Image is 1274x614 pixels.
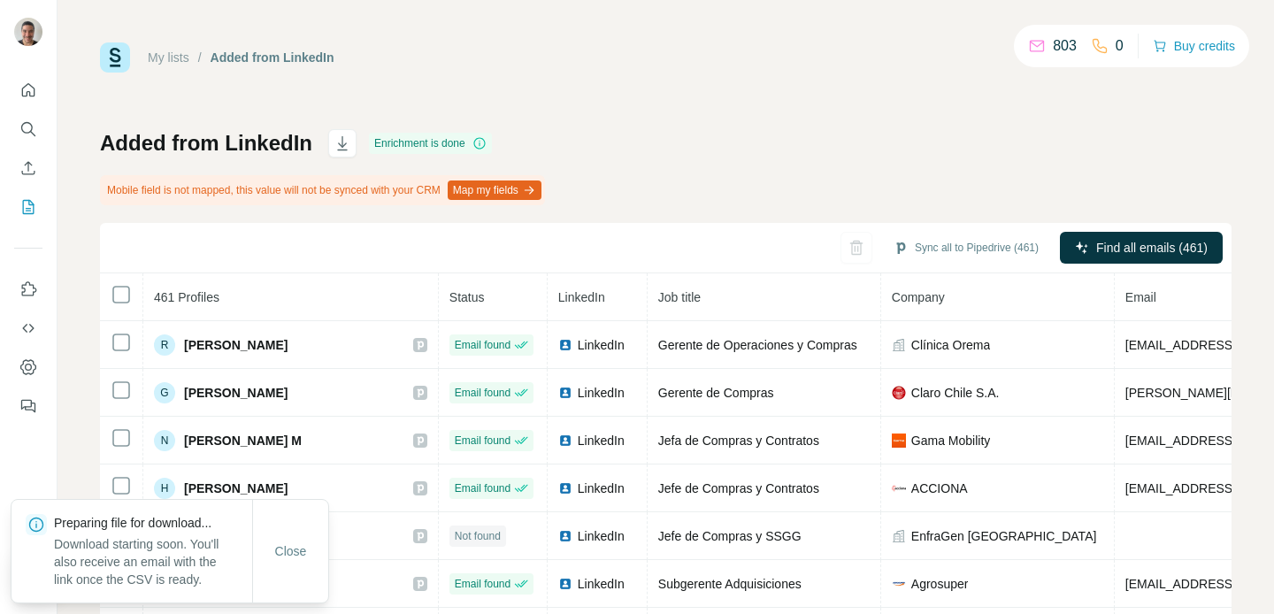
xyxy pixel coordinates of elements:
span: [PERSON_NAME] [184,384,288,402]
img: LinkedIn logo [558,481,572,495]
span: Email [1125,290,1156,304]
img: LinkedIn logo [558,529,572,543]
div: Added from LinkedIn [211,49,334,66]
span: Close [275,542,307,560]
span: Find all emails (461) [1096,239,1208,257]
button: Enrich CSV [14,152,42,184]
span: LinkedIn [578,432,625,449]
span: Email found [455,480,510,496]
button: Buy credits [1153,34,1235,58]
h1: Added from LinkedIn [100,129,312,157]
span: Email found [455,433,510,449]
span: Email found [455,576,510,592]
img: LinkedIn logo [558,386,572,400]
button: Sync all to Pipedrive (461) [881,234,1051,261]
img: Surfe Logo [100,42,130,73]
li: / [198,49,202,66]
div: G [154,382,175,403]
span: Not found [455,528,501,544]
img: LinkedIn logo [558,577,572,591]
p: 803 [1053,35,1077,57]
div: Mobile field is not mapped, this value will not be synced with your CRM [100,175,545,205]
div: Enrichment is done [369,133,492,154]
span: Jefa de Compras y Contratos [658,434,819,448]
span: Company [892,290,945,304]
button: Close [263,535,319,567]
span: ACCIONA [911,480,968,497]
button: Map my fields [448,180,541,200]
span: Gama Mobility [911,432,990,449]
span: LinkedIn [578,336,625,354]
button: Feedback [14,390,42,422]
span: LinkedIn [578,480,625,497]
span: Agrosuper [911,575,969,593]
a: My lists [148,50,189,65]
span: [PERSON_NAME] [184,336,288,354]
span: LinkedIn [558,290,605,304]
img: company-logo [892,481,906,495]
button: Dashboard [14,351,42,383]
span: Email found [455,337,510,353]
span: Clínica Orema [911,336,990,354]
span: Subgerente Adquisiciones [658,577,802,591]
button: Quick start [14,74,42,106]
button: Search [14,113,42,145]
span: LinkedIn [578,527,625,545]
div: N [154,430,175,451]
p: Download starting soon. You'll also receive an email with the link once the CSV is ready. [54,535,252,588]
img: LinkedIn logo [558,338,572,352]
span: LinkedIn [578,384,625,402]
button: My lists [14,191,42,223]
span: Status [449,290,485,304]
span: Gerente de Compras [658,386,774,400]
span: Job title [658,290,701,304]
div: R [154,334,175,356]
span: Email found [455,385,510,401]
span: Jefe de Compras y Contratos [658,481,819,495]
p: Preparing file for download... [54,514,252,532]
button: Use Surfe on LinkedIn [14,273,42,305]
img: company-logo [892,434,906,448]
button: Find all emails (461) [1060,232,1223,264]
img: company-logo [892,386,906,400]
span: [PERSON_NAME] [184,480,288,497]
span: EnfraGen [GEOGRAPHIC_DATA] [911,527,1097,545]
span: LinkedIn [578,575,625,593]
span: [PERSON_NAME] M [184,432,302,449]
span: Claro Chile S.A. [911,384,1000,402]
button: Use Surfe API [14,312,42,344]
p: 0 [1116,35,1124,57]
img: company-logo [892,577,906,591]
div: H [154,478,175,499]
img: LinkedIn logo [558,434,572,448]
span: Jefe de Compras y SSGG [658,529,802,543]
span: Gerente de Operaciones y Compras [658,338,857,352]
img: Avatar [14,18,42,46]
span: 461 Profiles [154,290,219,304]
